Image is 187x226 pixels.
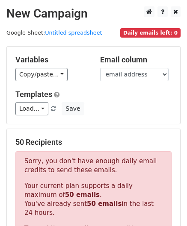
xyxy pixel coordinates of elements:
small: Google Sheet: [6,29,102,36]
h5: 50 Recipients [15,138,172,147]
span: Daily emails left: 0 [120,28,181,38]
a: Copy/paste... [15,68,68,81]
h2: New Campaign [6,6,181,21]
p: Your current plan supports a daily maximum of . You've already sent in the last 24 hours. [24,182,163,217]
strong: 50 emails [65,191,100,199]
p: Sorry, you don't have enough daily email credits to send these emails. [24,157,163,175]
button: Save [62,102,84,115]
iframe: Chat Widget [144,185,187,226]
a: Daily emails left: 0 [120,29,181,36]
strong: 50 emails [87,200,122,208]
a: Load... [15,102,48,115]
h5: Email column [100,55,172,65]
a: Untitled spreadsheet [45,29,102,36]
h5: Variables [15,55,87,65]
a: Templates [15,90,52,99]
